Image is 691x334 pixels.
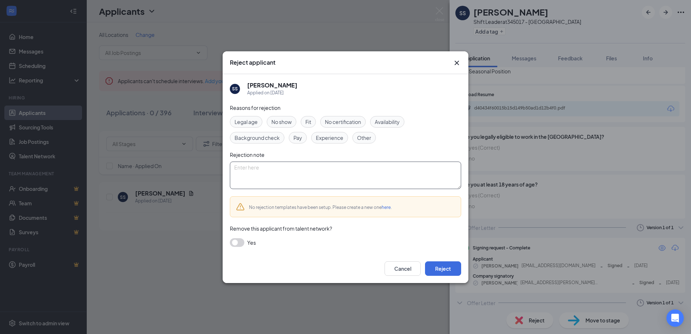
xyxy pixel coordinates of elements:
[452,59,461,67] button: Close
[235,134,280,142] span: Background check
[230,104,280,111] span: Reasons for rejection
[293,134,302,142] span: Pay
[375,118,400,126] span: Availability
[271,118,292,126] span: No show
[249,205,392,210] span: No rejection templates have been setup. Please create a new one .
[230,59,275,67] h3: Reject applicant
[247,89,297,97] div: Applied on [DATE]
[666,309,684,327] div: Open Intercom Messenger
[236,202,245,211] svg: Warning
[235,118,258,126] span: Legal age
[230,151,265,158] span: Rejection note
[230,225,332,232] span: Remove this applicant from talent network?
[425,261,461,276] button: Reject
[357,134,371,142] span: Other
[325,118,361,126] span: No certification
[247,81,297,89] h5: [PERSON_NAME]
[316,134,343,142] span: Experience
[232,86,238,92] div: SS
[382,205,391,210] a: here
[385,261,421,276] button: Cancel
[305,118,311,126] span: Fit
[452,59,461,67] svg: Cross
[247,238,256,247] span: Yes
